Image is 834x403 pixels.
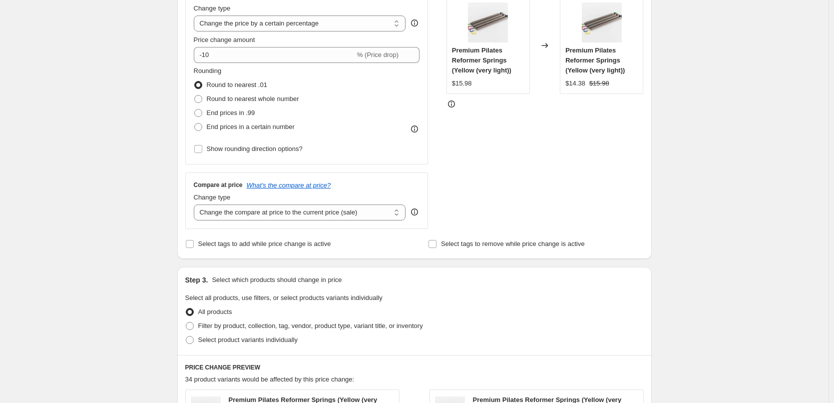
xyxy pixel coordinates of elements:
[207,145,303,152] span: Show rounding direction options?
[207,109,255,116] span: End prices in .99
[410,18,419,28] div: help
[247,181,331,189] button: What's the compare at price?
[194,47,355,63] input: -15
[452,46,511,74] span: Premium Pilates Reformer Springs (Yellow (very light))
[194,4,231,12] span: Change type
[207,81,267,88] span: Round to nearest .01
[198,308,232,315] span: All products
[194,67,222,74] span: Rounding
[185,375,355,383] span: 34 product variants would be affected by this price change:
[194,181,243,189] h3: Compare at price
[212,275,342,285] p: Select which products should change in price
[452,78,472,88] div: $15.98
[410,207,419,217] div: help
[194,36,255,43] span: Price change amount
[198,322,423,329] span: Filter by product, collection, tag, vendor, product type, variant title, or inventory
[207,95,299,102] span: Round to nearest whole number
[185,275,208,285] h2: Step 3.
[198,336,298,343] span: Select product variants individually
[207,123,295,130] span: End prices in a certain number
[185,294,383,301] span: Select all products, use filters, or select products variants individually
[357,51,399,58] span: % (Price drop)
[565,46,625,74] span: Premium Pilates Reformer Springs (Yellow (very light))
[194,193,231,201] span: Change type
[185,363,644,371] h6: PRICE CHANGE PREVIEW
[441,240,585,247] span: Select tags to remove while price change is active
[198,240,331,247] span: Select tags to add while price change is active
[565,78,585,88] div: $14.38
[582,2,622,42] img: Pilates_Reformer_Springs_for_Replacement_8d0c9260-8260-455e-9055-f45ddfd192f1_80x.jpg
[468,2,508,42] img: Pilates_Reformer_Springs_for_Replacement_8d0c9260-8260-455e-9055-f45ddfd192f1_80x.jpg
[589,78,609,88] strike: $15.98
